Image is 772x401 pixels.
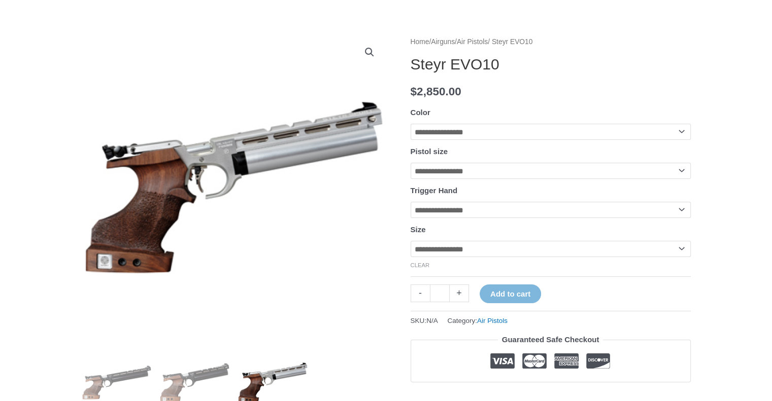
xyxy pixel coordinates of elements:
a: Clear options [411,262,430,268]
a: Airguns [431,38,455,46]
h1: Steyr EVO10 [411,55,691,74]
a: Air Pistols [457,38,488,46]
legend: Guaranteed Safe Checkout [498,333,603,347]
label: Size [411,225,426,234]
input: Product quantity [430,284,450,302]
img: Steyr EVO10 - Image 3 [82,35,386,340]
span: SKU: [411,314,438,327]
a: + [450,284,469,302]
a: View full-screen image gallery [360,43,379,61]
span: N/A [426,317,438,324]
label: Trigger Hand [411,186,458,195]
button: Add to cart [480,284,541,303]
label: Color [411,108,430,117]
a: - [411,284,430,302]
bdi: 2,850.00 [411,85,461,98]
nav: Breadcrumb [411,35,691,49]
a: Home [411,38,429,46]
span: $ [411,85,417,98]
label: Pistol size [411,147,448,156]
span: Category: [447,314,508,327]
a: Air Pistols [477,317,508,324]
